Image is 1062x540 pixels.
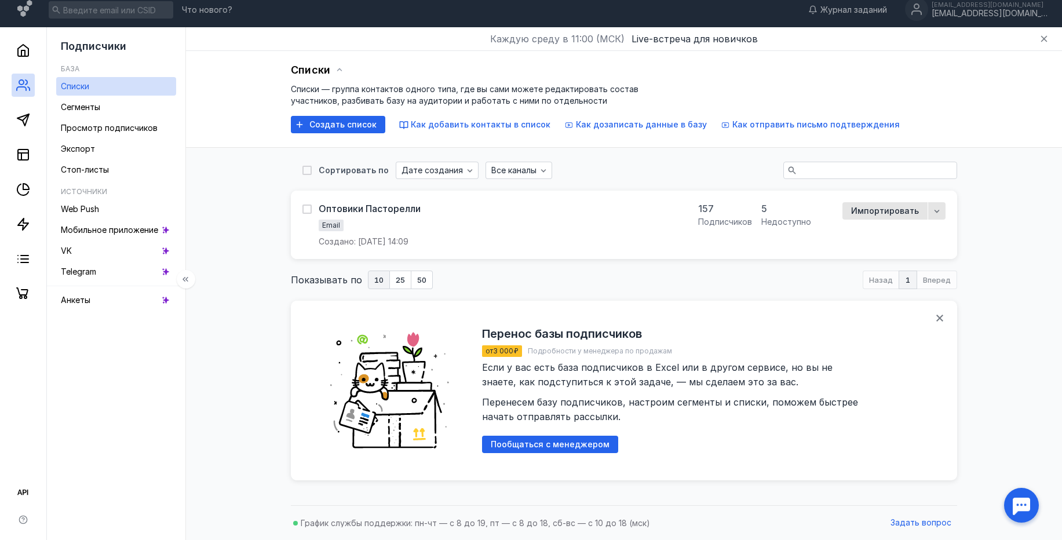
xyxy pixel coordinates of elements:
[291,116,385,133] button: Создать список
[56,140,176,158] a: Экспорт
[56,160,176,179] a: Стоп-листы
[301,518,650,528] span: График службы поддержки: пн-чт — с 8 до 19, пт — с 8 до 18, сб-вс — с 10 до 18 (мск)
[482,362,861,422] span: Если у вас есть база подписчиков в Excel или в другом сервисе, но вы не знаете, как подступиться ...
[632,32,758,46] button: Live-встреча для новичков
[491,166,537,176] span: Все каналы
[61,64,79,73] h5: База
[820,4,887,16] span: Журнал заданий
[368,271,390,289] button: 10
[61,144,95,154] span: Экспорт
[56,262,176,281] a: Telegram
[374,276,384,284] span: 10
[319,236,408,247] span: Создано: [DATE] 14:09
[319,203,421,214] div: Оптовики Пасторелли
[802,4,893,16] a: Журнал заданий
[182,6,232,14] span: Что нового?
[417,276,426,284] span: 50
[291,84,638,105] span: Списки — группа контактов одного типа, где вы сами можете редактировать состав участников, разбив...
[61,187,107,196] h5: Источники
[396,162,479,179] button: Дате создания
[319,202,421,215] a: Оптовики Пасторелли
[486,346,519,355] span: от 3 000 ₽
[632,33,758,45] span: Live-встреча для новичков
[61,102,100,112] span: Сегменты
[291,273,362,287] span: Показывать по
[61,81,89,91] span: Списки
[842,202,928,220] button: Импортировать
[61,295,90,305] span: Анкеты
[486,162,552,179] button: Все каналы
[761,216,811,228] div: недоступно
[56,200,176,218] a: Web Push
[482,436,618,453] button: Пообщаться с менеджером
[56,291,176,309] a: Анкеты
[402,166,463,176] span: Дате создания
[320,318,465,463] img: ede9931b45d85a8c5f1be7e1d817e0cd.png
[56,242,176,260] a: VK
[61,267,96,276] span: Telegram
[390,271,411,289] button: 25
[322,221,340,229] span: Email
[482,327,642,341] h2: Перенос базы подписчиков
[61,246,72,256] span: VK
[61,204,99,214] span: Web Push
[319,166,389,174] div: Сортировать по
[56,119,176,137] a: Просмотр подписчиков
[61,225,158,235] span: Мобильное приложение
[49,1,173,19] input: Введите email или CSID
[932,1,1048,8] div: [EMAIL_ADDRESS][DOMAIN_NAME]
[61,123,158,133] span: Просмотр подписчиков
[396,276,405,284] span: 25
[399,119,550,130] button: Как добавить контакты в список
[732,119,900,129] span: Как отправить письмо подтверждения
[698,202,752,215] div: 157
[528,346,672,355] span: Подробности у менеджера по продажам
[411,271,433,289] button: 50
[761,202,811,215] div: 5
[176,6,238,14] a: Что нового?
[576,119,707,129] span: Как дозаписать данные в базу
[411,119,550,129] span: Как добавить контакты в список
[491,440,610,450] span: Пообщаться с менеджером
[61,40,126,52] span: Подписчики
[291,64,330,76] span: Списки
[490,32,625,46] span: Каждую среду в 11:00 (МСК)
[932,9,1048,19] div: [EMAIL_ADDRESS][DOMAIN_NAME]
[309,120,377,130] span: Создать список
[698,216,752,228] div: подписчиков
[56,77,176,96] a: Списки
[851,206,919,216] span: Импортировать
[564,119,707,130] button: Как дозаписать данные в базу
[61,165,109,174] span: Стоп-листы
[885,515,957,532] button: Задать вопрос
[56,98,176,116] a: Сегменты
[891,518,951,528] span: Задать вопрос
[721,119,900,130] button: Как отправить письмо подтверждения
[56,221,176,239] a: Мобильное приложение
